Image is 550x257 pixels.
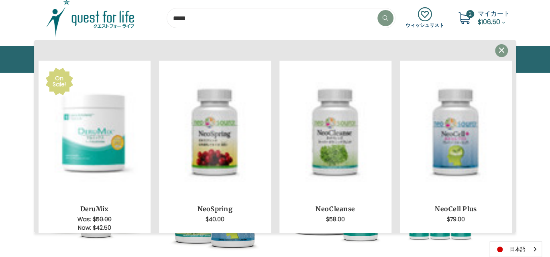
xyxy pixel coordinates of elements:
span: $58.00 [326,215,345,223]
a: NeoCell Plus,$79.00 [406,67,506,198]
span: $42.50 [93,224,111,232]
img: DeruMix [45,82,145,182]
img: NeoSpring [165,82,265,182]
a: DeruMix [49,204,140,214]
a: NeoCleanse,$58.00 [285,67,385,198]
img: NeoCleanse [285,82,385,182]
a: ウィッシュリスト [405,7,444,29]
span: $79.00 [447,215,465,223]
a: NeoSpring [169,204,260,214]
span: Was: [77,215,91,223]
span: 2 [466,10,474,18]
div: Language [489,241,542,257]
a: NeoCleanse [289,204,381,214]
span: $50.00 [93,215,112,223]
span: × [498,41,505,59]
a: DeruMix,Was:$50.00, Now:$42.50 [45,67,145,198]
img: NeoCell Plus [406,82,506,182]
div: On Sale! [49,75,69,88]
aside: Language selected: 日本語 [489,241,542,257]
span: $106.50 [478,17,500,27]
span: $40.00 [206,215,224,223]
a: 日本語 [490,242,542,257]
a: NeoCell Plus [410,204,501,214]
a: NeoSpring,$40.00 [165,67,265,198]
span: Now: [78,224,91,232]
span: マイカート [478,9,510,18]
a: Cart with 2 items [478,9,510,27]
